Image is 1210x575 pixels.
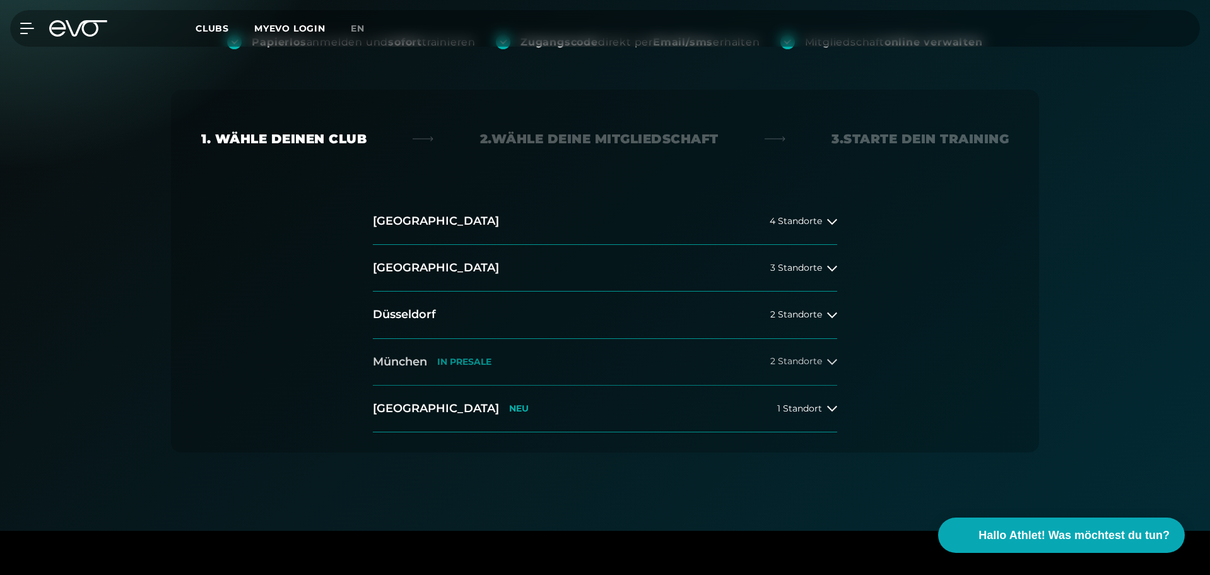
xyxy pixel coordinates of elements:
[938,518,1185,553] button: Hallo Athlet! Was möchtest du tun?
[373,245,837,292] button: [GEOGRAPHIC_DATA]3 Standorte
[196,22,254,34] a: Clubs
[373,307,436,323] h2: Düsseldorf
[373,354,427,370] h2: München
[351,23,365,34] span: en
[373,260,499,276] h2: [GEOGRAPHIC_DATA]
[351,21,380,36] a: en
[373,213,499,229] h2: [GEOGRAPHIC_DATA]
[373,198,837,245] button: [GEOGRAPHIC_DATA]4 Standorte
[254,23,326,34] a: MYEVO LOGIN
[777,404,822,413] span: 1 Standort
[770,357,822,366] span: 2 Standorte
[373,292,837,338] button: Düsseldorf2 Standorte
[770,216,822,226] span: 4 Standorte
[978,527,1170,544] span: Hallo Athlet! Was möchtest du tun?
[831,130,1009,148] div: 3. Starte dein Training
[770,263,822,273] span: 3 Standorte
[201,130,367,148] div: 1. Wähle deinen Club
[373,401,499,417] h2: [GEOGRAPHIC_DATA]
[509,403,529,414] p: NEU
[770,310,822,319] span: 2 Standorte
[373,386,837,432] button: [GEOGRAPHIC_DATA]NEU1 Standort
[196,23,229,34] span: Clubs
[437,357,491,367] p: IN PRESALE
[373,339,837,386] button: MünchenIN PRESALE2 Standorte
[480,130,719,148] div: 2. Wähle deine Mitgliedschaft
